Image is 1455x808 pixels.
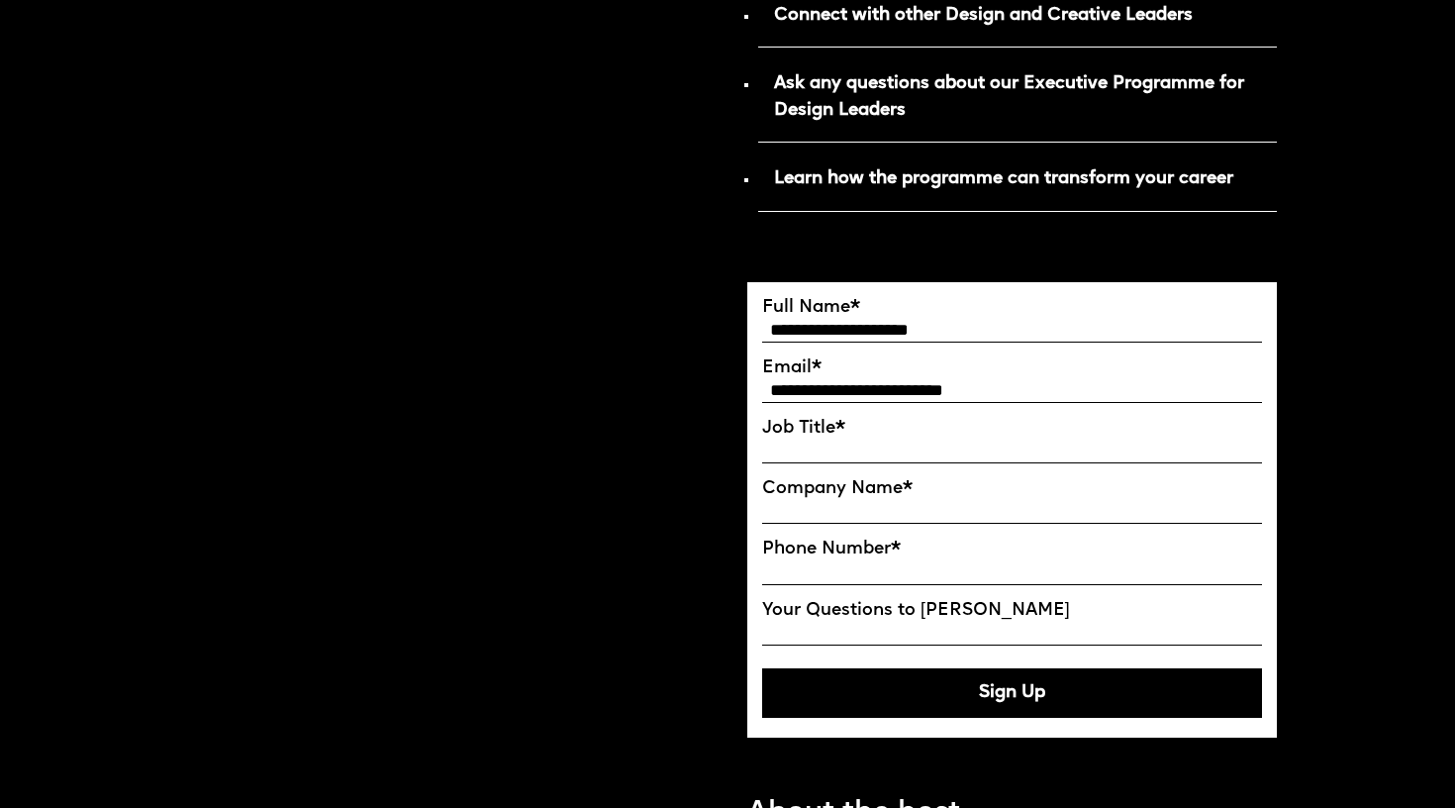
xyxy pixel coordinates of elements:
label: Full Name [762,297,1262,318]
label: Email [762,357,1262,378]
label: Company Name [762,478,1262,499]
strong: Learn how the programme can transform your career [774,170,1233,187]
button: Sign Up [762,668,1262,718]
label: Phone Number* [762,539,1262,559]
strong: Connect with other Design and Creative Leaders [774,7,1193,24]
strong: Ask any questions about our Executive Programme for Design Leaders [774,75,1244,118]
label: Your Questions to [PERSON_NAME] [762,600,1262,621]
label: Job Title [762,418,1262,439]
